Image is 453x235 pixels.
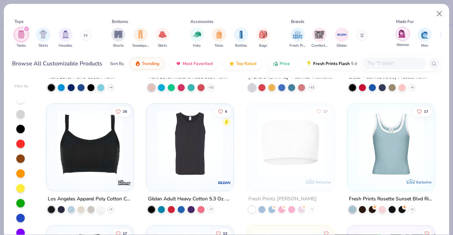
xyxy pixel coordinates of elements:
[256,28,270,48] div: filter for Bags
[248,73,333,82] div: [PERSON_NAME] + Canvas Women's Racerback Cropped Tank
[110,60,124,67] div: Sort By
[234,28,248,48] button: filter button
[224,58,262,70] button: Top Rated
[309,86,314,90] span: + 11
[14,28,28,48] div: filter for Tanks
[311,43,328,48] span: Comfort Colors
[292,29,303,40] img: Fresh Prints Image
[256,28,270,48] button: filter button
[132,43,149,48] span: Sweatpants
[267,58,295,70] button: Price
[335,28,349,48] div: filter for Gildan
[183,61,213,66] span: Most Favorited
[142,61,159,66] span: Trending
[53,111,126,177] img: b8ea6a10-a809-449c-aa0e-d8e9593175c1
[14,28,28,48] button: filter button
[135,61,141,66] img: trending.gif
[212,28,226,48] button: filter button
[12,59,102,68] div: Browse All Customizable Products
[313,61,350,66] span: Fresh Prints Flash
[418,28,432,48] button: filter button
[123,231,127,235] span: 17
[17,43,26,48] span: Tanks
[109,86,113,90] span: + 4
[58,28,73,48] button: filter button
[193,30,201,39] img: Hats Image
[170,58,218,70] button: Most Favorited
[111,28,125,48] div: filter for Shorts
[159,30,167,39] img: Skirts Image
[396,27,410,48] div: filter for Women
[190,18,213,25] div: Accessories
[254,111,327,177] img: efee32c2-9ea2-4f57-b6b4-349390c7468f
[155,28,170,48] div: filter for Skirts
[310,207,313,211] span: + 5
[39,43,48,48] span: Shirts
[351,60,377,68] span: 5 day delivery
[237,30,245,39] img: Bottles Image
[433,7,446,20] button: Close
[349,194,433,203] div: Fresh Prints Rosette Sunset Blvd Ribbed Scoop Tank Top
[215,106,231,116] button: Like
[314,29,325,40] img: Comfort Colors Image
[117,175,131,189] img: Los Angeles Apparel logo
[193,43,201,48] span: Hats
[416,180,431,184] span: Exclusive
[280,61,290,66] span: Price
[291,18,304,25] div: Brands
[323,110,328,113] span: 27
[123,110,127,113] span: 26
[337,43,347,48] span: Gildan
[337,29,347,40] img: Gildan Image
[396,18,414,25] div: Made For
[176,61,181,66] img: most_fav.gif
[48,194,132,203] div: Los Angeles Apparel Poly Cotton Crop Spaghetti Tank
[190,28,204,48] div: filter for Hats
[208,86,214,90] span: + 11
[316,180,331,184] span: Exclusive
[113,43,124,48] span: Shorts
[259,43,267,48] span: Bags
[215,30,223,39] img: Totes Image
[126,111,199,177] img: 64374823-9722-4a9f-abb5-d0f1cc40ffa1
[58,28,73,48] div: filter for Hoodies
[158,43,167,48] span: Skirts
[396,28,410,48] button: filter button
[289,43,306,48] span: Fresh Prints
[421,43,428,48] span: Men
[15,18,24,25] div: Tops
[396,42,409,48] span: Women
[214,43,223,48] span: Totes
[148,194,232,203] div: Gildan Adult Heavy Cotton 5.3 Oz. Tank
[313,106,331,116] button: Like
[109,207,113,211] span: + 1
[289,28,306,48] button: filter button
[248,194,317,203] div: Fresh Prints [PERSON_NAME]
[225,110,228,113] span: 6
[112,106,131,116] button: Like
[223,231,228,235] span: 13
[114,30,122,39] img: Shorts Image
[410,207,414,211] span: + 2
[48,73,114,82] div: Next Level Men's Cotton Tank
[311,28,328,48] div: filter for Comfort Colors
[306,61,312,66] img: flash.gif
[311,28,328,48] button: filter button
[259,30,267,39] img: Bags Image
[154,111,226,177] img: 88a44a92-e2a5-4f89-8212-3978ff1d2bb4
[137,30,144,39] img: Sweatpants Image
[301,58,383,70] button: Fresh Prints Flash5 day delivery
[289,28,306,48] div: filter for Fresh Prints
[349,73,426,82] div: Bella + Canvas Jersey Muscle Tank
[112,18,128,25] div: Bottoms
[235,43,247,48] span: Bottles
[355,111,428,177] img: 476f1956-b6c5-4e44-98eb-4ec29e319878
[130,58,165,70] button: Trending
[234,28,248,48] div: filter for Bottles
[418,28,432,48] div: filter for Men
[413,106,432,116] button: Like
[217,175,231,189] img: Gildan logo
[148,73,227,82] div: Next Level Triblend Racerback Tank
[36,28,50,48] div: filter for Shirts
[39,30,47,39] img: Shirts Image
